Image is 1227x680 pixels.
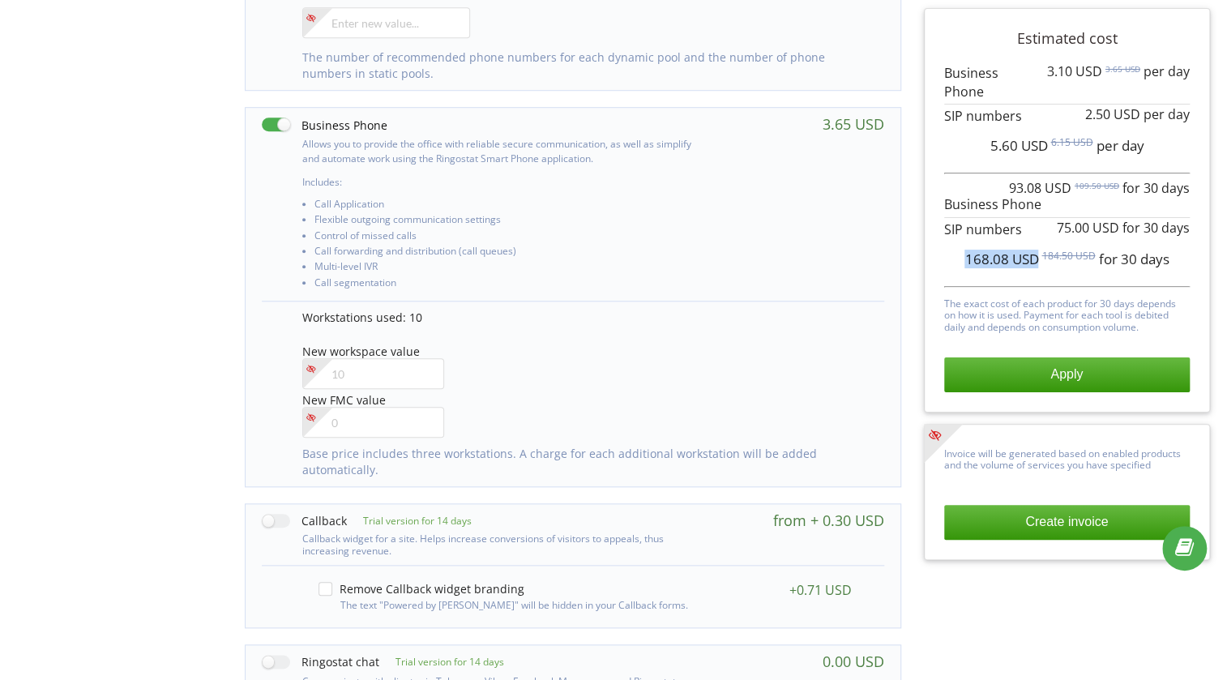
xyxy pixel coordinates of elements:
[262,512,347,529] label: Callback
[262,529,698,557] div: Callback widget for a site. Helps increase conversions of visitors to appeals, thus increasing re...
[944,64,1190,101] p: Business Phone
[262,653,379,670] label: Ringostat chat
[773,512,884,528] div: from + 0.30 USD
[823,653,884,669] div: 0.00 USD
[1096,136,1144,155] span: per day
[823,116,884,132] div: 3.65 USD
[314,199,698,214] li: Call Application
[944,181,1190,214] p: Business Phone
[944,357,1190,391] button: Apply
[302,310,422,325] span: Workstations used: 10
[990,136,1047,155] span: 5.60 USD
[302,407,443,438] input: 0
[319,596,692,611] div: The text "Powered by [PERSON_NAME]" will be hidden in your Callback forms.
[1041,249,1095,263] sup: 184.50 USD
[1122,179,1190,197] span: for 30 days
[1098,250,1169,268] span: for 30 days
[1085,105,1140,123] span: 2.50 USD
[1122,219,1190,237] span: for 30 days
[302,49,868,82] p: The number of recommended phone numbers for each dynamic pool and the number of phone numbers in ...
[1105,63,1140,75] sup: 3.65 USD
[944,107,1190,126] p: SIP numbers
[1050,135,1092,149] sup: 6.15 USD
[1144,105,1190,123] span: per day
[944,444,1190,472] p: Invoice will be generated based on enabled products and the volume of services you have specified
[944,294,1190,333] p: The exact cost of each product for 30 days depends on how it is used. Payment for each tool is de...
[944,505,1190,539] button: Create invoice
[347,514,472,528] p: Trial version for 14 days
[302,7,470,38] input: Enter new value...
[302,392,386,408] span: New FMC value
[262,116,387,133] label: Business Phone
[1047,62,1102,80] span: 3.10 USD
[302,344,420,359] span: New workspace value
[1057,219,1119,237] span: 75.00 USD
[314,214,698,229] li: Flexible outgoing communication settings
[314,277,698,293] li: Call segmentation
[964,250,1038,268] span: 168.08 USD
[1075,180,1119,191] sup: 109.50 USD
[314,246,698,261] li: Call forwarding and distribution (call queues)
[319,582,524,596] label: Remove Callback widget branding
[314,230,698,246] li: Control of missed calls
[314,261,698,276] li: Multi-level IVR
[1144,62,1190,80] span: per day
[302,137,698,165] p: Allows you to provide the office with reliable secure communication, as well as simplify and auto...
[302,446,868,478] p: Base price includes three workstations. A charge for each additional workstation will be added au...
[944,220,1190,239] p: SIP numbers
[944,28,1190,49] p: Estimated cost
[1009,179,1071,197] span: 93.08 USD
[789,582,852,598] div: +0.71 USD
[379,655,504,669] p: Trial version for 14 days
[302,175,698,189] p: Includes:
[302,358,443,389] input: 10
